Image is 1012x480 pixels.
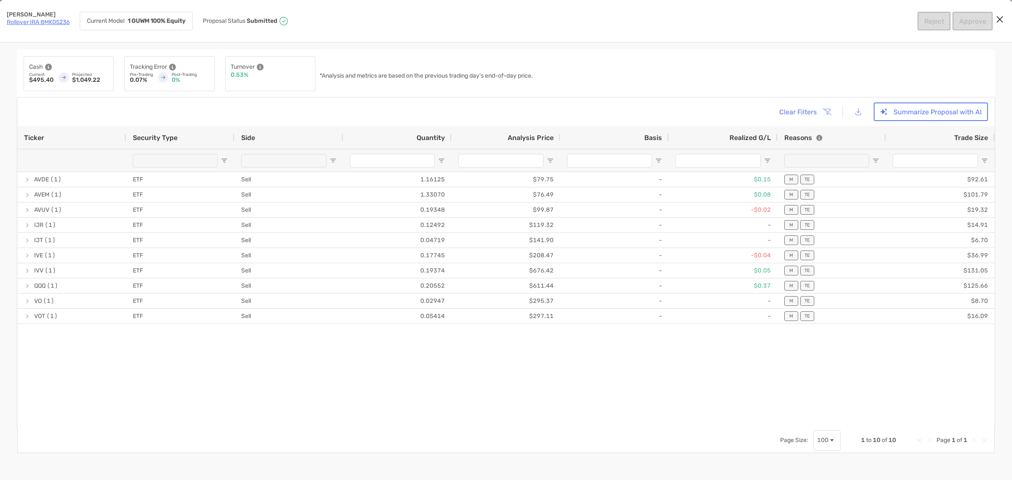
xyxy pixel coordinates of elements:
[234,172,343,187] div: Sell
[452,294,560,308] div: $295.37
[805,283,810,289] p: TE
[343,172,452,187] div: 1.16125
[452,187,560,202] div: $76.49
[644,134,662,142] span: Basis
[789,283,793,289] p: M
[126,172,234,187] div: ETF
[817,437,829,444] div: 100
[789,268,793,273] p: M
[46,309,58,323] span: (1)
[886,309,995,324] div: $16.09
[874,102,988,121] button: Summarize Proposal with AI
[452,309,560,324] div: $297.11
[343,187,452,202] div: 1.33070
[886,172,995,187] div: $92.61
[886,263,995,278] div: $131.05
[805,313,810,319] p: TE
[567,154,652,167] input: Basis Filter Input
[34,294,42,308] span: VO
[452,172,560,187] div: $79.75
[981,157,988,164] button: Open Filter Menu
[234,233,343,248] div: Sell
[45,264,56,278] span: (1)
[676,154,761,167] input: Realized G/L Filter Input
[789,192,793,197] p: M
[669,309,778,324] div: -
[34,233,43,247] span: IJT
[72,77,108,83] p: $1,049.22
[7,19,70,26] a: Rollover IRA 8MK05236
[772,102,837,121] button: Clear Filters
[952,437,955,444] span: 1
[669,263,778,278] div: $0.05
[438,157,445,164] button: Open Filter Menu
[172,72,209,77] p: Post-Trading
[72,72,108,77] p: Projected
[888,437,896,444] span: 10
[234,187,343,202] div: Sell
[560,263,669,278] div: -
[452,218,560,232] div: $119.32
[866,437,872,444] span: to
[560,233,669,248] div: -
[805,192,810,197] p: TE
[50,173,62,186] span: (1)
[350,154,435,167] input: Quantity Filter Input
[51,188,62,202] span: (1)
[126,248,234,263] div: ETF
[764,157,771,164] button: Open Filter Menu
[964,437,967,444] span: 1
[343,263,452,278] div: 0.19374
[172,77,209,83] p: 0%
[893,154,978,167] input: Trade Size Filter Input
[669,172,778,187] div: $0.15
[669,218,778,232] div: -
[886,278,995,293] div: $125.66
[729,134,771,142] span: Realized G/L
[861,437,865,444] span: 1
[320,73,533,79] p: *Analysis and metrics are based on the previous trading day's end-of-day price.
[234,278,343,293] div: Sell
[343,248,452,263] div: 0.17745
[34,309,45,323] span: VOT
[126,278,234,293] div: ETF
[126,294,234,308] div: ETF
[813,430,841,450] div: Page Size
[234,309,343,324] div: Sell
[34,173,49,186] span: AVDE
[916,437,923,444] div: First Page
[343,233,452,248] div: 0.04719
[126,187,234,202] div: ETF
[560,202,669,217] div: -
[873,437,880,444] span: 10
[805,222,810,228] p: TE
[126,233,234,248] div: ETF
[452,263,560,278] div: $676.42
[241,134,255,142] span: Side
[886,187,995,202] div: $101.79
[126,218,234,232] div: ETF
[34,203,49,217] span: AVUV
[926,437,933,444] div: Previous Page
[234,218,343,232] div: Sell
[669,248,778,263] div: -$0.04
[886,233,995,248] div: $6.70
[805,177,810,182] p: TE
[221,157,228,164] button: Open Filter Menu
[128,17,186,24] strong: 1 GUWM 100% Equity
[937,437,950,444] span: Page
[458,154,544,167] input: Analysis Price Filter Input
[34,279,46,293] span: QQQ
[805,207,810,213] p: TE
[343,218,452,232] div: 0.12492
[234,263,343,278] div: Sell
[43,294,54,308] span: (1)
[44,248,56,262] span: (1)
[29,62,43,72] p: Cash
[126,309,234,324] div: ETF
[886,202,995,217] div: $19.32
[34,248,43,262] span: IVE
[130,72,153,77] p: Pre-Trading
[126,202,234,217] div: ETF
[560,248,669,263] div: -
